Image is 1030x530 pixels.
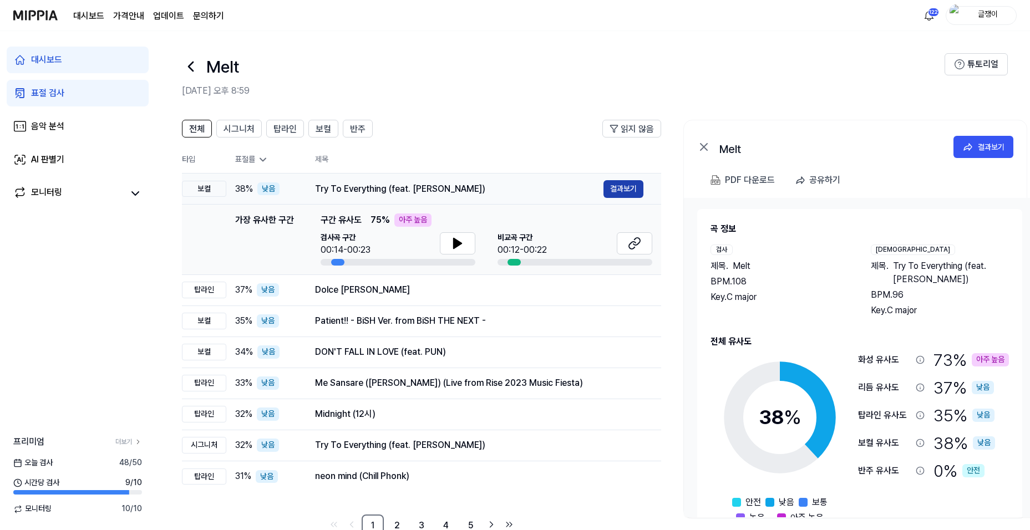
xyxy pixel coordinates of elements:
span: 33 % [235,376,252,390]
div: 대시보드 [31,53,62,67]
div: 00:12-00:22 [498,243,547,257]
span: % [784,405,801,429]
div: 안전 [962,464,985,477]
button: 반주 [343,120,373,137]
span: 아주 높음 [790,511,824,524]
h2: [DATE] 오후 8:59 [182,84,945,98]
div: 표절률 [235,154,297,165]
div: 탑라인 [182,468,226,485]
span: 시그니처 [224,123,255,136]
div: 모니터링 [31,186,62,201]
div: 탑라인 [182,375,226,391]
span: 탑라인 [273,123,297,136]
a: 음악 분석 [7,113,149,140]
div: 낮음 [256,470,278,483]
span: 모니터링 [13,503,52,514]
span: 시간당 검사 [13,477,59,488]
div: 낮음 [972,409,995,422]
div: Dolce [PERSON_NAME] [315,283,643,297]
button: 결과보기 [603,180,643,198]
div: 탑라인 [182,406,226,422]
span: 38 % [235,182,253,196]
div: DON'T FALL IN LOVE (feat. PUN) [315,345,643,359]
span: 37 % [235,283,252,297]
div: 낮음 [257,283,279,297]
th: 타입 [182,146,226,174]
h2: 곡 정보 [711,222,1009,236]
a: 문의하기 [193,9,224,23]
div: BPM. 108 [711,275,849,288]
span: 보컬 [316,123,331,136]
button: 알림122 [920,7,938,24]
div: 38 % [933,431,995,455]
div: 검사 [711,244,733,255]
span: 비교곡 구간 [498,232,547,243]
img: profile [950,4,963,27]
div: 리듬 유사도 [858,381,911,394]
div: 결과보기 [978,141,1004,153]
div: 낮음 [257,376,279,390]
div: 낮음 [257,407,279,421]
span: 전체 [189,123,205,136]
span: 읽지 않음 [621,123,654,136]
a: 대시보드 [73,9,104,23]
div: 반주 유사도 [858,464,911,477]
span: 구간 유사도 [321,213,362,227]
a: 대시보드 [7,47,149,73]
button: 가격안내 [113,9,144,23]
a: 모니터링 [13,186,124,201]
div: 낮음 [257,345,280,359]
div: Melt [719,140,941,154]
div: Try To Everything (feat. [PERSON_NAME]) [315,439,643,452]
div: 낮음 [257,439,279,452]
div: 122 [928,8,939,17]
span: 48 / 50 [119,457,142,468]
a: 표절 검사 [7,80,149,106]
span: 31 % [235,470,251,483]
span: 10 / 10 [121,503,142,514]
div: 37 % [933,376,994,399]
div: 00:14-00:23 [321,243,371,257]
th: 제목 [315,146,661,173]
span: 75 % [371,213,390,227]
span: 안전 [745,496,761,509]
div: BPM. 96 [871,288,1009,302]
button: 시그니처 [216,120,262,137]
button: 공유하기 [790,169,849,191]
div: 탑라인 유사도 [858,409,911,422]
span: 검사곡 구간 [321,232,371,243]
a: 업데이트 [153,9,184,23]
div: Patient!! - BiSH Ver. from BiSH THE NEXT - [315,314,643,328]
span: 34 % [235,345,253,359]
div: Midnight (12시) [315,407,643,421]
button: profile글쟁이 [946,6,1017,25]
span: 9 / 10 [125,477,142,488]
span: 제목 . [871,259,889,286]
div: Key. C major [871,304,1009,317]
div: [DEMOGRAPHIC_DATA] [871,244,955,255]
div: 음악 분석 [31,120,64,133]
span: 오늘 검사 [13,457,53,468]
span: 32 % [235,439,252,452]
span: 낮음 [779,496,794,509]
span: 반주 [350,123,366,136]
div: 0 % [933,459,985,482]
button: 탑라인 [266,120,304,137]
img: PDF Download [711,175,721,185]
div: 낮음 [257,182,280,196]
a: 결과보기 [953,136,1013,158]
div: 보컬 [182,344,226,360]
h2: 전체 유사도 [711,335,1009,348]
div: 시그니처 [182,437,226,453]
div: 보컬 유사도 [858,436,911,450]
span: 높음 [749,511,765,524]
div: neon mind (Chill Phonk) [315,470,643,483]
div: 글쟁이 [966,9,1009,21]
span: Melt [733,259,750,273]
div: 38 [759,402,801,432]
span: 제목 . [711,259,728,273]
div: 아주 높음 [394,213,432,227]
button: 튜토리얼 [945,53,1008,75]
div: Key. C major [711,291,849,304]
button: PDF 다운로드 [708,169,777,191]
